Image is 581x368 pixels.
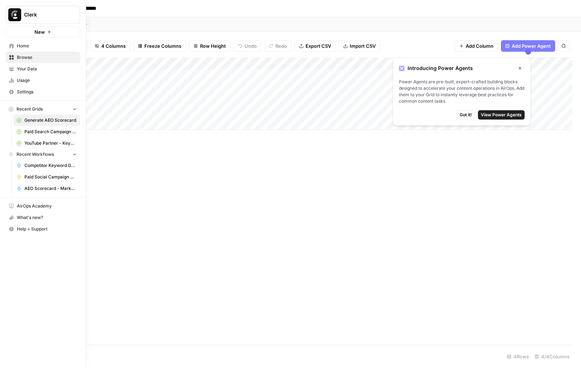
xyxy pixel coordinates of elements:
[6,104,80,115] button: Recent Grids
[24,185,77,192] span: AEO Scorecard - Markdown
[17,43,77,49] span: Home
[456,110,475,120] button: Got it!
[144,42,181,50] span: Freeze Columns
[339,40,380,52] button: Import CSV
[264,40,292,52] button: Redo
[17,66,77,72] span: Your Data
[501,40,555,52] button: Add Power Agent
[13,115,80,126] a: Generate AEO Scorecard
[90,40,130,52] button: 4 Columns
[17,89,77,95] span: Settings
[200,42,226,50] span: Row Height
[350,42,376,50] span: Import CSV
[17,106,43,112] span: Recent Grids
[391,59,428,68] button: Add Column
[34,28,45,36] span: New
[532,351,572,362] div: 4/4 Columns
[455,40,498,52] button: Add Column
[245,42,257,50] span: Undo
[399,79,525,104] span: Power Agents are pre-built, expert-crafted building blocks designed to accelerate your content op...
[504,351,532,362] div: 4 Rows
[512,42,551,50] span: Add Power Agent
[6,75,80,86] a: Usage
[481,112,522,118] span: View Power Agents
[13,183,80,194] a: AEO Scorecard - Markdown
[399,64,525,73] div: Introducing Power Agents
[6,86,80,98] a: Settings
[133,40,186,52] button: Freeze Columns
[13,138,80,149] a: YouTube Partner - Keyword Search Grid (1)
[306,42,331,50] span: Export CSV
[24,162,77,169] span: Competitor Keyword Gap + Underperforming Keyword Analysis
[13,171,80,183] a: Paid Social Campaign Generator
[6,223,80,235] button: Help + Support
[6,149,80,160] button: Recent Workflows
[6,200,80,212] a: AirOps Academy
[6,212,80,223] button: What's new?
[275,42,287,50] span: Redo
[6,212,80,223] div: What's new?
[8,8,21,21] img: Clerk Logo
[101,42,126,50] span: 4 Columns
[17,203,77,209] span: AirOps Academy
[233,40,261,52] button: Undo
[24,174,77,180] span: Paid Social Campaign Generator
[478,110,525,120] button: View Power Agents
[6,6,80,24] button: Workspace: Clerk
[24,140,77,146] span: YouTube Partner - Keyword Search Grid (1)
[17,151,54,158] span: Recent Workflows
[13,160,80,171] a: Competitor Keyword Gap + Underperforming Keyword Analysis
[17,54,77,61] span: Browse
[460,112,472,118] span: Got it!
[24,11,68,18] span: Clerk
[6,40,80,52] a: Home
[17,226,77,232] span: Help + Support
[6,52,80,63] a: Browse
[24,117,77,124] span: Generate AEO Scorecard
[17,77,77,84] span: Usage
[294,40,336,52] button: Export CSV
[13,126,80,138] a: Paid Search Campaign Planning Grid
[6,63,80,75] a: Your Data
[189,40,231,52] button: Row Height
[6,27,80,37] button: New
[466,42,493,50] span: Add Column
[24,129,77,135] span: Paid Search Campaign Planning Grid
